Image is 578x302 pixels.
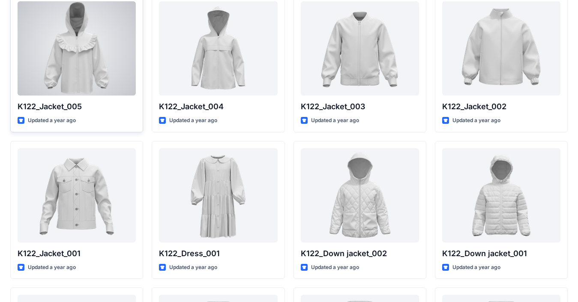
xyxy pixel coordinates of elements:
a: K122_Dress_001 [159,148,277,242]
p: Updated a year ago [169,116,217,125]
p: K122_Jacket_003 [301,101,419,113]
a: K122_Jacket_004 [159,1,277,96]
a: K122_Jacket_005 [18,1,136,96]
a: K122_Down jacket_002 [301,148,419,242]
p: Updated a year ago [452,263,500,272]
p: K122_Down jacket_001 [442,248,560,260]
a: K122_Jacket_003 [301,1,419,96]
p: K122_Jacket_004 [159,101,277,113]
p: Updated a year ago [311,263,359,272]
p: K122_Jacket_005 [18,101,136,113]
p: K122_Dress_001 [159,248,277,260]
a: K122_Jacket_001 [18,148,136,242]
a: K122_Down jacket_001 [442,148,560,242]
p: Updated a year ago [169,263,217,272]
p: K122_Jacket_002 [442,101,560,113]
a: K122_Jacket_002 [442,1,560,96]
p: Updated a year ago [311,116,359,125]
p: Updated a year ago [28,263,76,272]
p: K122_Jacket_001 [18,248,136,260]
p: Updated a year ago [452,116,500,125]
p: K122_Down jacket_002 [301,248,419,260]
p: Updated a year ago [28,116,76,125]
